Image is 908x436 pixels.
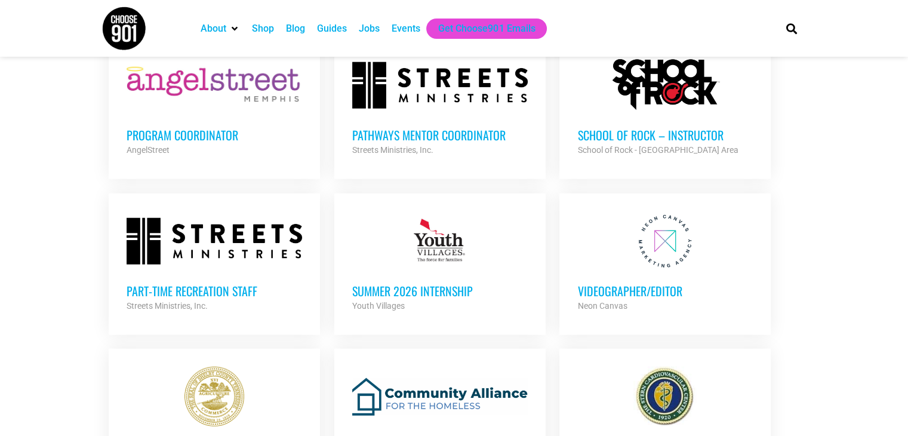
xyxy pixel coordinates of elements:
[286,22,305,36] a: Blog
[577,283,753,299] h3: Videographer/Editor
[127,145,170,155] strong: AngelStreet
[781,19,801,38] div: Search
[352,145,433,155] strong: Streets Ministries, Inc.
[359,22,380,36] a: Jobs
[127,283,302,299] h3: Part-time Recreation Staff
[559,194,771,331] a: Videographer/Editor Neon Canvas
[559,38,771,175] a: School of Rock – Instructor School of Rock - [GEOGRAPHIC_DATA] Area
[352,127,528,143] h3: Pathways Mentor Coordinator
[317,22,347,36] a: Guides
[201,22,226,36] a: About
[392,22,420,36] a: Events
[352,301,405,311] strong: Youth Villages
[127,127,302,143] h3: Program Coordinator
[195,19,246,39] div: About
[252,22,274,36] a: Shop
[109,38,320,175] a: Program Coordinator AngelStreet
[109,194,320,331] a: Part-time Recreation Staff Streets Ministries, Inc.
[577,127,753,143] h3: School of Rock – Instructor
[127,301,208,311] strong: Streets Ministries, Inc.
[352,283,528,299] h3: Summer 2026 Internship
[195,19,765,39] nav: Main nav
[438,22,535,36] a: Get Choose901 Emails
[577,301,627,311] strong: Neon Canvas
[334,38,546,175] a: Pathways Mentor Coordinator Streets Ministries, Inc.
[577,145,738,155] strong: School of Rock - [GEOGRAPHIC_DATA] Area
[334,194,546,331] a: Summer 2026 Internship Youth Villages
